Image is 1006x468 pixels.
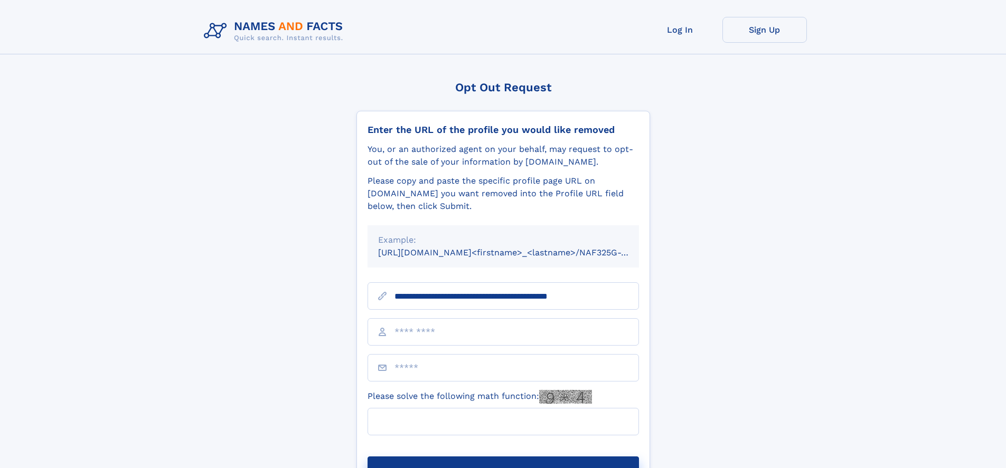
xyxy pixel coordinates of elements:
a: Sign Up [722,17,807,43]
div: Opt Out Request [356,81,650,94]
label: Please solve the following math function: [368,390,592,404]
small: [URL][DOMAIN_NAME]<firstname>_<lastname>/NAF325G-xxxxxxxx [378,247,659,257]
a: Log In [638,17,722,43]
img: Logo Names and Facts [200,17,352,45]
div: Please copy and paste the specific profile page URL on [DOMAIN_NAME] you want removed into the Pr... [368,175,639,213]
div: You, or an authorized agent on your behalf, may request to opt-out of the sale of your informatio... [368,143,639,168]
div: Example: [378,234,628,246]
div: Enter the URL of the profile you would like removed [368,124,639,136]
